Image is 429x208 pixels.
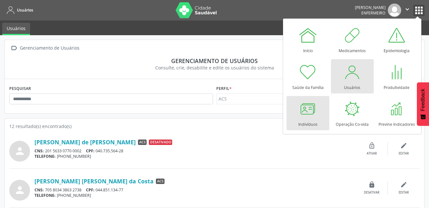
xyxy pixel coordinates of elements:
div: Consulte, crie, desabilite e edite os usuários do sistema [14,64,415,71]
a: Operação Co-vida [331,96,374,130]
span: Feedback [420,89,426,111]
i:  [9,44,19,53]
span: TELEFONE: [34,154,56,159]
div: Desativar [364,190,379,195]
div: Ativar [367,151,377,156]
i: person [14,184,26,196]
a: Saúde da Família [287,59,329,93]
div: 12 resultado(s) encontrado(s) [9,123,420,130]
span: ACS [156,179,165,184]
span: ACS [138,140,147,145]
i: edit [400,142,407,149]
i: edit [400,181,407,188]
span: Usuários [17,7,33,13]
a: [PERSON_NAME] [PERSON_NAME] da Costa [34,178,154,185]
a: Medicamentos [331,22,374,57]
div: Gerenciamento de usuários [14,57,415,64]
i: person [14,145,26,157]
a: Início [287,22,329,57]
a:  Gerenciamento de Usuários [9,44,80,53]
a: Previne Indicadores [375,96,418,130]
span: CNS: [34,187,44,193]
button: Feedback - Mostrar pesquisa [417,82,429,126]
i: lock_open [368,142,375,149]
a: [PERSON_NAME] de [PERSON_NAME] [34,139,136,146]
span: CPF: [86,148,95,154]
button:  [401,4,413,17]
span: CPF: [86,187,95,193]
span: TELEFONE: [34,193,56,198]
div: Editar [399,190,409,195]
div: Editar [399,151,409,156]
div: 201 5633 0770 0002 040.735.564-28 [34,148,356,154]
img: img [388,4,401,17]
a: Produtividade [375,59,418,93]
div: Gerenciamento de Usuários [19,44,80,53]
div: [PHONE_NUMBER] [34,154,356,159]
a: Usuários [331,59,374,93]
a: Epidemiologia [375,22,418,57]
span: Desativado [149,140,172,145]
a: Usuários [2,23,30,35]
i: lock [368,181,375,188]
span: CNS: [34,148,44,154]
span: Enfermeiro [361,10,386,16]
label: Perfil [216,84,232,93]
div: 705 8034 3863 2738 044.851.134-77 [34,187,356,193]
div: [PERSON_NAME] [355,5,386,10]
div: [PHONE_NUMBER] [34,193,356,198]
label: PESQUISAR [9,84,31,93]
i:  [404,6,411,13]
a: Usuários [4,5,33,15]
a: Indivíduos [287,96,329,130]
button: apps [413,5,425,16]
